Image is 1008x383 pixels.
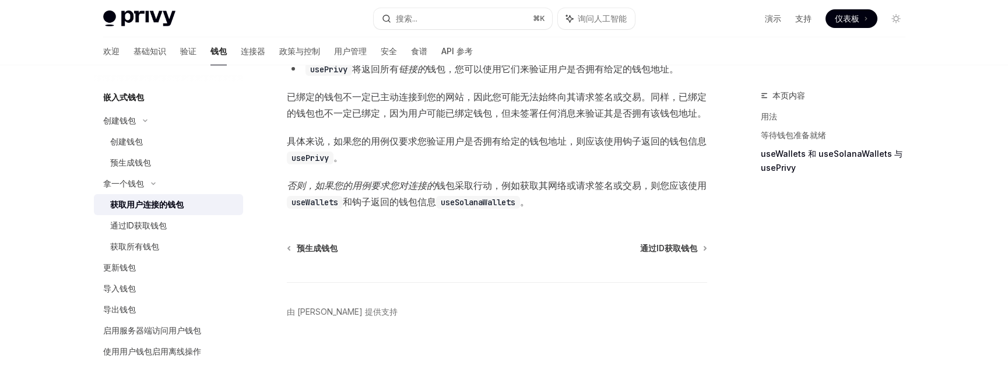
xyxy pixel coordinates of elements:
a: 安全 [381,37,397,65]
a: 食谱 [411,37,427,65]
font: 连接器 [241,46,265,56]
font: 创建钱包 [103,115,136,125]
font: 已绑定的钱包不一定已主动连接到您的网站，因此您可能无法始终向其请求签名或交易。同样，已绑定的钱包也不一定已绑定，因为用户可能已绑定钱包，但未签署任何消息来验证其是否拥有该钱包地址。 [287,91,707,119]
font: 演示 [765,13,781,23]
a: 创建钱包 [94,131,243,152]
img: 灯光标志 [103,10,175,27]
font: 通过ID获取钱包 [110,220,167,230]
font: 更新钱包 [103,262,136,272]
button: 询问人工智能 [558,8,635,29]
font: 导出钱包 [103,304,136,314]
font: 食谱 [411,46,427,56]
font: 将返回所有 [352,63,399,75]
code: usePrivy [305,63,352,76]
font: ⌘ [533,14,540,23]
a: 政策与控制 [279,37,320,65]
a: 演示 [765,13,781,24]
a: 用户管理 [334,37,367,65]
a: 通过ID获取钱包 [640,243,706,254]
font: 本页内容 [772,90,805,100]
font: 支持 [795,13,812,23]
font: 欢迎 [103,46,120,56]
font: useWallets 和 useSolanaWallets 与 usePrivy [761,149,902,173]
a: 使用用户钱包启用离线操作 [94,341,243,362]
font: 搜索... [396,13,417,23]
button: 切换暗模式 [887,9,905,28]
font: 。 [520,196,529,208]
font: 启用服务器端访问用户钱包 [103,325,201,335]
font: 由 [PERSON_NAME] 提供支持 [287,307,398,317]
a: 导入钱包 [94,278,243,299]
code: usePrivy [287,152,333,164]
font: 用户管理 [334,46,367,56]
a: 支持 [795,13,812,24]
font: 和钩子 [343,196,371,208]
code: useWallets [287,196,343,209]
font: 询问人工智能 [578,13,627,23]
a: 获取所有钱包 [94,236,243,257]
a: 导出钱包 [94,299,243,320]
font: 拿一个钱包 [103,178,144,188]
a: 用法 [761,107,915,126]
font: 验证 [180,46,196,56]
font: 钱包 [210,46,227,56]
a: 钱包 [210,37,227,65]
font: 钱包采取行动，例如获取其网络或请求签名或交易，则您应该使用 [436,180,707,191]
font: K [540,14,545,23]
a: 通过ID获取钱包 [94,215,243,236]
font: 通过ID获取钱包 [640,243,697,253]
font: API 参考 [441,46,473,56]
font: 预生成钱包 [110,157,151,167]
font: 钱包，您可以使用它们来验证用户是否拥有给定的钱包地址。 [427,63,679,75]
a: 欢迎 [103,37,120,65]
a: 由 [PERSON_NAME] 提供支持 [287,306,398,318]
font: 基础知识 [134,46,166,56]
font: 仪表板 [835,13,859,23]
font: 政策与控制 [279,46,320,56]
a: 预生成钱包 [94,152,243,173]
a: 验证 [180,37,196,65]
font: 否则，如果您的用例要求您对连接的 [287,180,436,191]
font: 链接的 [399,63,427,75]
code: useSolanaWallets [436,196,520,209]
a: 等待钱包准备就绪 [761,126,915,145]
a: useWallets 和 useSolanaWallets 与 usePrivy [761,145,915,177]
font: 获取所有钱包 [110,241,159,251]
font: 预生成钱包 [297,243,338,253]
font: 使用用户钱包启用离线操作 [103,346,201,356]
font: 安全 [381,46,397,56]
font: 。 [333,152,343,163]
font: 返回的钱包信息 [371,196,436,208]
font: 用法 [761,111,777,121]
a: 仪表板 [826,9,877,28]
a: 更新钱包 [94,257,243,278]
a: API 参考 [441,37,473,65]
font: 嵌入式钱包 [103,92,144,102]
a: 获取用户连接的钱包 [94,194,243,215]
a: 预生成钱包 [288,243,338,254]
font: 创建钱包 [110,136,143,146]
font: 导入钱包 [103,283,136,293]
a: 启用服务器端访问用户钱包 [94,320,243,341]
font: 等待钱包准备就绪 [761,130,826,140]
font: 获取用户连接的钱包 [110,199,184,209]
a: 基础知识 [134,37,166,65]
a: 连接器 [241,37,265,65]
button: 搜索...⌘K [374,8,552,29]
font: 具体来说，如果您的用例仅要求您验证用户是否拥有给定的钱包地址，则应该使用钩子返回的钱包信息 [287,135,707,147]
